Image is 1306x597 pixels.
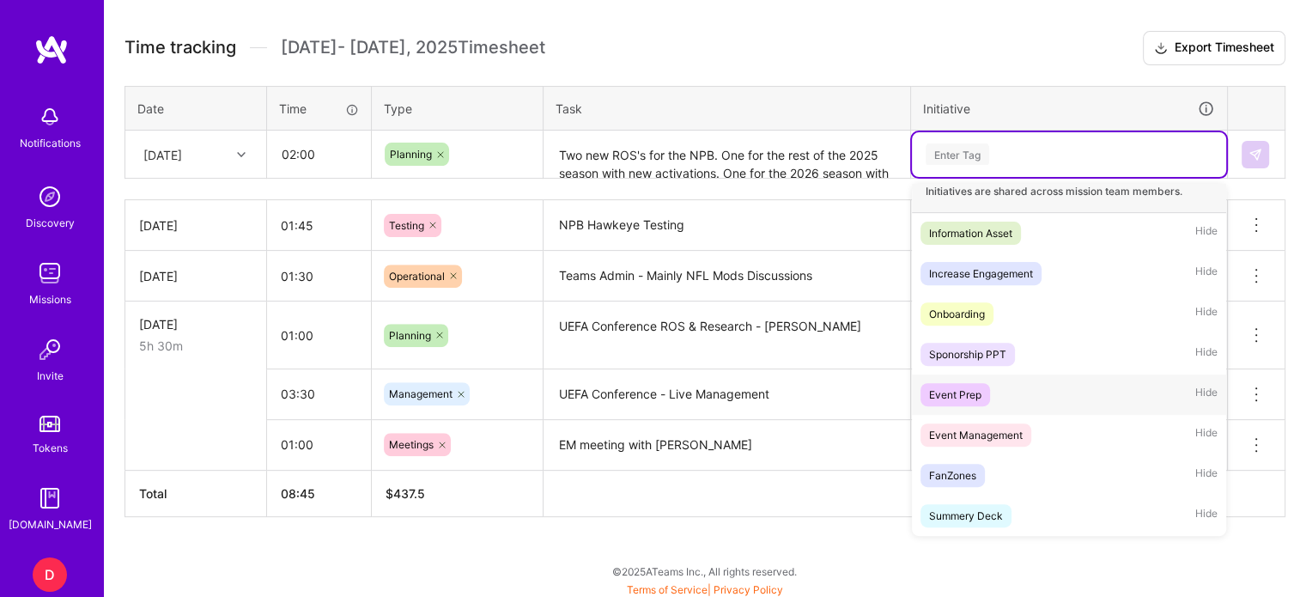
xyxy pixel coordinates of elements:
[545,303,908,368] textarea: UEFA Conference ROS & Research - [PERSON_NAME]
[389,270,445,283] span: Operational
[1195,222,1218,245] span: Hide
[627,583,783,596] span: |
[929,466,976,484] div: FanZones
[267,313,371,358] input: HH:MM
[386,486,425,501] span: $ 437.5
[390,148,432,161] span: Planning
[139,315,252,333] div: [DATE]
[33,557,67,592] div: D
[714,583,783,596] a: Privacy Policy
[389,387,453,400] span: Management
[268,131,370,177] input: HH:MM
[1248,148,1262,161] img: Submit
[1195,464,1218,487] span: Hide
[627,583,708,596] a: Terms of Service
[279,100,359,118] div: Time
[103,550,1306,593] div: © 2025 ATeams Inc., All rights reserved.
[267,203,371,248] input: HH:MM
[929,426,1023,444] div: Event Management
[929,386,981,404] div: Event Prep
[545,202,908,249] textarea: NPB Hawkeye Testing
[544,86,911,131] th: Task
[545,132,908,178] textarea: Two new ROS's for the NPB. One for the rest of the 2025 season with new activations. One for the ...
[545,253,908,300] textarea: Teams Admin - Mainly NFL Mods Discussions
[28,557,71,592] a: D
[33,100,67,134] img: bell
[372,86,544,131] th: Type
[9,515,92,533] div: [DOMAIN_NAME]
[929,305,985,323] div: Onboarding
[1154,40,1168,58] i: icon Download
[33,481,67,515] img: guide book
[33,439,68,457] div: Tokens
[125,86,267,131] th: Date
[389,329,431,342] span: Planning
[1195,302,1218,326] span: Hide
[26,214,75,232] div: Discovery
[1195,383,1218,406] span: Hide
[929,224,1012,242] div: Information Asset
[923,99,1215,119] div: Initiative
[267,371,371,417] input: HH:MM
[281,37,545,58] span: [DATE] - [DATE] , 2025 Timesheet
[20,134,81,152] div: Notifications
[267,422,371,467] input: HH:MM
[37,367,64,385] div: Invite
[545,422,908,469] textarea: EM meeting with [PERSON_NAME]
[912,170,1226,213] div: Initiatives are shared across mission team members.
[929,265,1033,283] div: Increase Engagement
[33,180,67,214] img: discovery
[33,256,67,290] img: teamwork
[929,345,1006,363] div: Sponorship PPT
[926,141,989,168] div: Enter Tag
[125,470,267,516] th: Total
[33,332,67,367] img: Invite
[1195,262,1218,285] span: Hide
[1195,504,1218,527] span: Hide
[267,470,372,516] th: 08:45
[1195,423,1218,447] span: Hide
[389,219,424,232] span: Testing
[39,416,60,432] img: tokens
[267,253,371,299] input: HH:MM
[139,267,252,285] div: [DATE]
[125,37,236,58] span: Time tracking
[139,337,252,355] div: 5h 30m
[139,216,252,235] div: [DATE]
[929,507,1003,525] div: Summery Deck
[34,34,69,65] img: logo
[1195,343,1218,366] span: Hide
[545,371,908,418] textarea: UEFA Conference - Live Management
[389,438,434,451] span: Meetings
[29,290,71,308] div: Missions
[1143,31,1285,65] button: Export Timesheet
[143,145,182,163] div: [DATE]
[237,150,246,159] i: icon Chevron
